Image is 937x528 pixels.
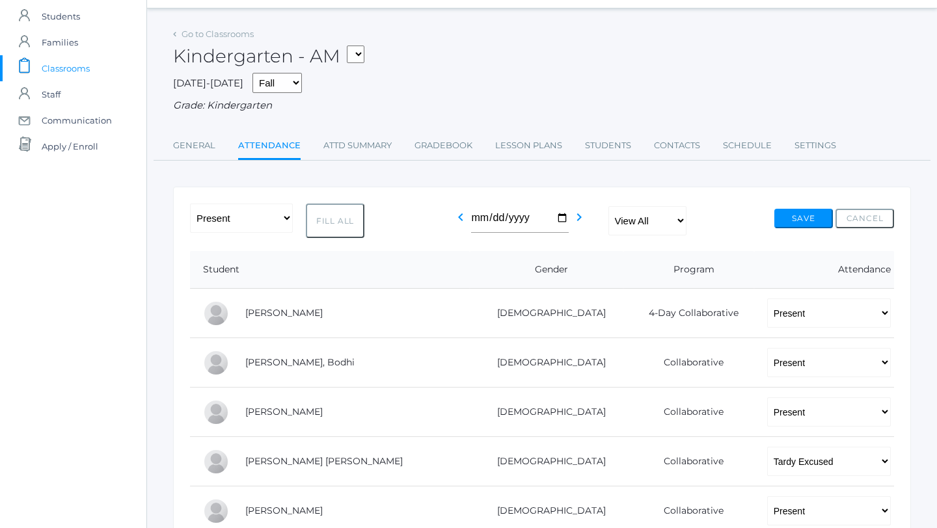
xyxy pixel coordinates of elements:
span: Classrooms [42,55,90,81]
div: Annie Grace Gregg [203,449,229,475]
div: Charles Fox [203,399,229,425]
a: [PERSON_NAME] [245,505,323,516]
span: Students [42,3,80,29]
td: [DEMOGRAPHIC_DATA] [470,289,623,338]
a: Go to Classrooms [182,29,254,39]
td: Collaborative [623,388,754,437]
i: chevron_left [453,209,468,225]
td: [DEMOGRAPHIC_DATA] [470,388,623,437]
a: Lesson Plans [495,133,562,159]
th: Program [623,251,754,289]
i: chevron_right [571,209,587,225]
span: Apply / Enroll [42,133,98,159]
a: [PERSON_NAME] [245,307,323,319]
a: General [173,133,215,159]
a: [PERSON_NAME], Bodhi [245,356,355,368]
a: Students [585,133,631,159]
button: Cancel [835,209,894,228]
td: Collaborative [623,437,754,486]
a: [PERSON_NAME] [245,406,323,417]
td: 4-Day Collaborative [623,289,754,338]
td: [DEMOGRAPHIC_DATA] [470,338,623,388]
th: Attendance [754,251,894,289]
a: Contacts [654,133,700,159]
span: Communication [42,107,112,133]
div: Grade: Kindergarten [173,98,911,113]
div: Bodhi Dreher [203,350,229,376]
td: [DEMOGRAPHIC_DATA] [470,437,623,486]
a: [PERSON_NAME] [PERSON_NAME] [245,455,403,467]
div: Maia Canan [203,300,229,326]
a: Settings [794,133,836,159]
span: Families [42,29,78,55]
h2: Kindergarten - AM [173,46,364,66]
th: Gender [470,251,623,289]
button: Fill All [306,204,364,238]
button: Save [774,209,833,228]
a: Attd Summary [323,133,392,159]
a: Attendance [238,133,301,161]
th: Student [190,251,470,289]
div: William Hamilton [203,498,229,524]
a: Schedule [723,133,772,159]
a: chevron_left [453,215,468,228]
td: Collaborative [623,338,754,388]
a: Gradebook [414,133,472,159]
span: [DATE]-[DATE] [173,77,243,89]
span: Staff [42,81,61,107]
a: chevron_right [571,215,587,228]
